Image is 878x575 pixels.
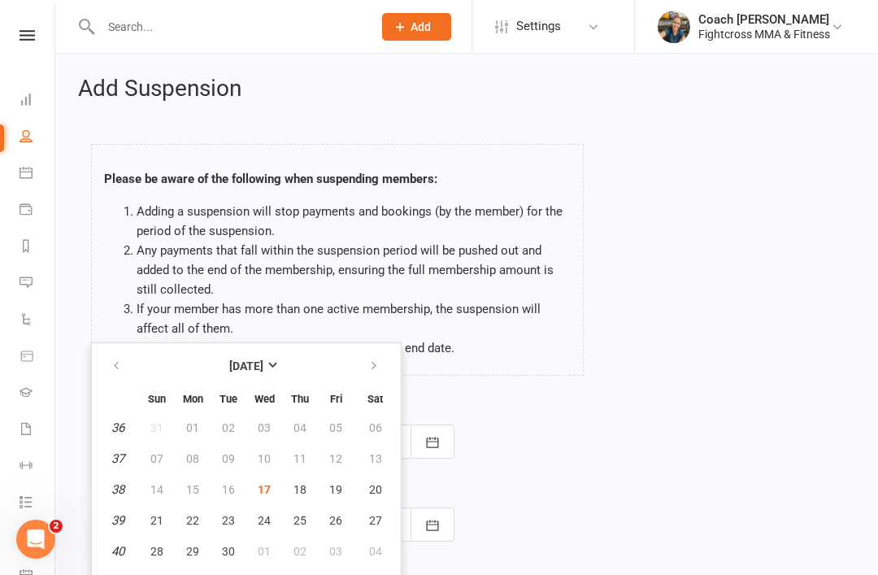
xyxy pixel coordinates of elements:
li: Suspension periods are inclusive of the start and end date. [137,338,571,358]
small: Tuesday [219,393,237,405]
span: 26 [329,514,342,527]
a: Payments [20,193,56,229]
small: Wednesday [254,393,275,405]
button: 03 [319,537,353,566]
span: 21 [150,514,163,527]
button: 23 [211,506,246,535]
span: 01 [258,545,271,558]
small: Saturday [367,393,383,405]
span: 02 [293,545,306,558]
small: Friday [330,393,342,405]
span: 18 [293,483,306,496]
li: If your member has more than one active membership, the suspension will affect all of them. [137,299,571,338]
button: 17 [247,475,281,504]
a: Dashboard [20,83,56,120]
button: 04 [354,537,396,566]
button: 28 [140,537,174,566]
span: 28 [150,545,163,558]
a: Calendar [20,156,56,193]
span: 24 [258,514,271,527]
span: 30 [222,545,235,558]
img: thumb_image1623694743.png [658,11,690,43]
button: 22 [176,506,210,535]
button: 26 [319,506,353,535]
button: 25 [283,506,317,535]
a: Product Sales [20,339,56,376]
small: Thursday [291,393,309,405]
strong: [DATE] [229,359,263,372]
em: 40 [111,544,124,559]
a: People [20,120,56,156]
span: 17 [258,483,271,496]
span: Add [411,20,431,33]
span: 25 [293,514,306,527]
button: 19 [319,475,353,504]
button: 01 [247,537,281,566]
div: Coach [PERSON_NAME] [698,12,830,27]
button: 02 [283,537,317,566]
em: 36 [111,420,124,435]
span: 29 [186,545,199,558]
li: Adding a suspension will stop payments and bookings (by the member) for the period of the suspens... [137,202,571,241]
span: 23 [222,514,235,527]
span: 19 [329,483,342,496]
span: 20 [369,483,382,496]
button: 29 [176,537,210,566]
a: Reports [20,229,56,266]
span: 03 [329,545,342,558]
button: 21 [140,506,174,535]
em: 37 [111,451,124,466]
strong: Please be aware of the following when suspending members: [104,172,437,186]
input: Search... [96,15,361,38]
div: Fightcross MMA & Fitness [698,27,830,41]
span: 22 [186,514,199,527]
iframe: Intercom live chat [16,520,55,559]
span: 2 [50,520,63,533]
em: 38 [111,482,124,497]
span: Settings [516,8,561,45]
button: 20 [354,475,396,504]
button: 30 [211,537,246,566]
li: Any payments that fall within the suspension period will be pushed out and added to the end of th... [137,241,571,299]
small: Sunday [148,393,166,405]
em: 39 [111,513,124,528]
h2: Add Suspension [78,76,855,102]
button: 24 [247,506,281,535]
small: Monday [183,393,203,405]
span: 27 [369,514,382,527]
button: 18 [283,475,317,504]
button: Add [382,13,451,41]
button: 27 [354,506,396,535]
span: 04 [369,545,382,558]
